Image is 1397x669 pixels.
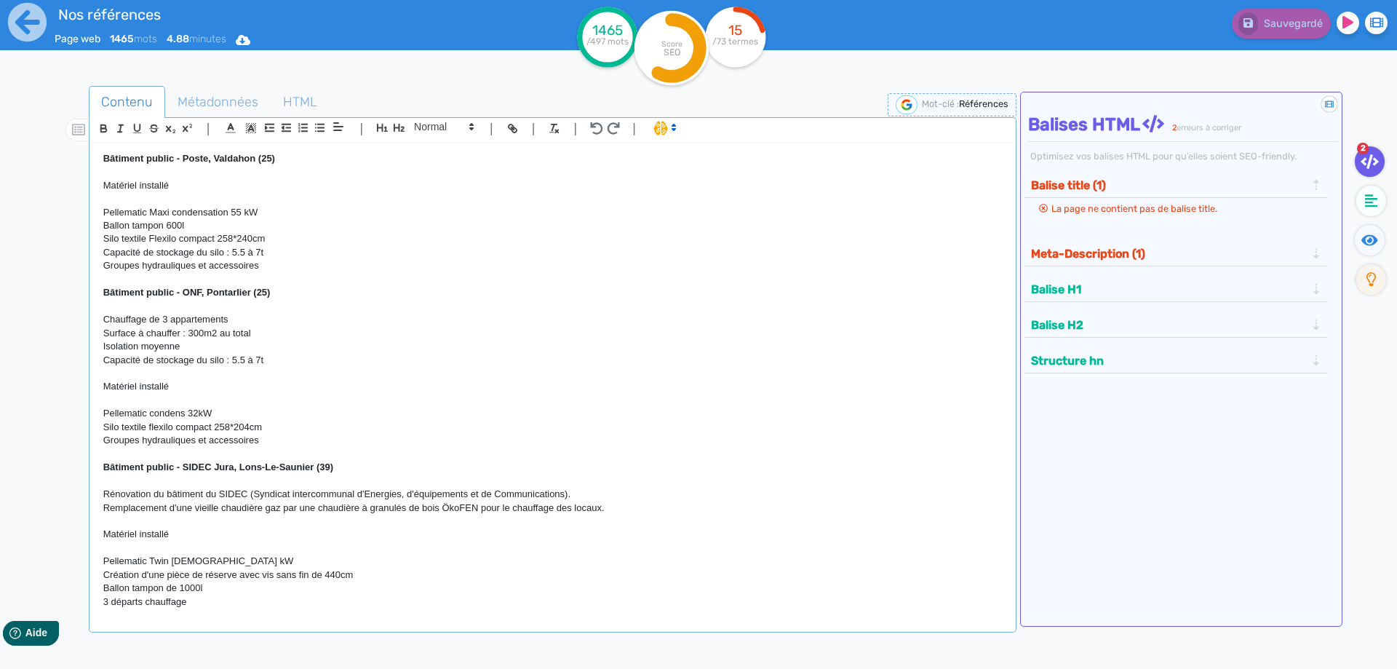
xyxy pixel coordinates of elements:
[573,119,577,138] span: |
[1264,17,1323,30] span: Sauvegardé
[74,12,96,23] span: Aide
[89,86,165,119] a: Contenu
[1172,123,1177,132] span: 2
[103,528,1002,541] p: Matériel installé
[729,22,743,39] tspan: 15
[103,287,271,298] strong: Bâtiment public - ONF, Pontarlier (25)
[55,33,100,45] span: Page web
[359,119,363,138] span: |
[328,118,349,135] span: Aligment
[532,119,536,138] span: |
[103,462,333,472] strong: Bâtiment public - SIDEC Jura, Lons-Le-Saunier (39)
[103,313,1002,326] p: Chauffage de 3 appartements
[661,39,682,49] tspan: Score
[103,246,1002,259] p: Capacité de stockage du silo : 5.5 à 7t
[103,206,1002,219] p: Pellematic Maxi condensation 55 kW
[167,33,226,45] span: minutes
[103,259,1002,272] p: Groupes hydrauliques et accessoires
[103,569,1002,582] p: Création d'une pièce de réserve avec vis sans fin de 440cm
[1357,143,1369,154] span: 2
[632,119,636,138] span: |
[165,86,271,119] a: Métadonnées
[89,82,164,122] span: Contenu
[103,555,1002,568] p: Pellematic Twin [DEMOGRAPHIC_DATA] kW
[592,22,623,39] tspan: 1465
[103,488,1002,501] p: Rénovation du bâtiment du SIDEC (Syndicat intercommunal d'Energies, d'équipements et de Communica...
[103,232,1002,245] p: Silo textile Flexilo compact 258*240cm
[166,82,270,122] span: Métadonnées
[1027,173,1326,197] div: Balise title (1)
[103,340,1002,353] p: Isolation moyenne
[103,582,1002,595] p: Ballon tampon de 1000l
[1177,123,1241,132] span: erreurs à corriger
[207,119,210,138] span: |
[110,33,134,45] b: 1465
[103,421,1002,434] p: Silo textile flexilo compact 258*204cm
[103,219,1002,232] p: Ballon tampon 600l
[103,407,1002,420] p: Pellematic condens 32kW
[490,119,493,138] span: |
[1027,277,1326,301] div: Balise H1
[647,119,681,137] span: I.Assistant
[1027,349,1310,373] button: Structure hn
[922,98,959,109] span: Mot-clé :
[103,327,1002,340] p: Surface à chauffer : 300m2 au total
[103,434,1002,447] p: Groupes hydrauliques et accessoires
[713,36,759,47] tspan: /73 termes
[586,36,629,47] tspan: /497 mots
[959,98,1008,109] span: Références
[664,47,680,58] tspan: SEO
[55,3,474,26] input: title
[1027,277,1310,301] button: Balise H1
[103,502,1002,515] p: Remplacement d'une vieille chaudière gaz par une chaudière à granulés de bois ÖkoFEN pour le chau...
[167,33,189,45] b: 4.88
[103,380,1002,393] p: Matériel installé
[271,82,329,122] span: HTML
[1027,313,1310,337] button: Balise H2
[1051,203,1217,214] span: La page ne contient pas de balise title.
[1027,242,1326,266] div: Meta-Description (1)
[896,95,918,114] img: google-serp-logo.png
[271,86,330,119] a: HTML
[103,595,1002,609] p: 3 départs chauffage
[1027,313,1326,337] div: Balise H2
[1028,149,1339,163] div: Optimisez vos balises HTML pour qu’elles soient SEO-friendly.
[1232,9,1331,39] button: Sauvegardé
[103,179,1002,192] p: Matériel installé
[1027,349,1326,373] div: Structure hn
[103,354,1002,367] p: Capacité de stockage du silo : 5.5 à 7t
[1027,242,1310,266] button: Meta-Description (1)
[1027,173,1310,197] button: Balise title (1)
[103,153,275,164] strong: Bâtiment public - Poste, Valdahon (25)
[110,33,157,45] span: mots
[1028,114,1339,135] h4: Balises HTML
